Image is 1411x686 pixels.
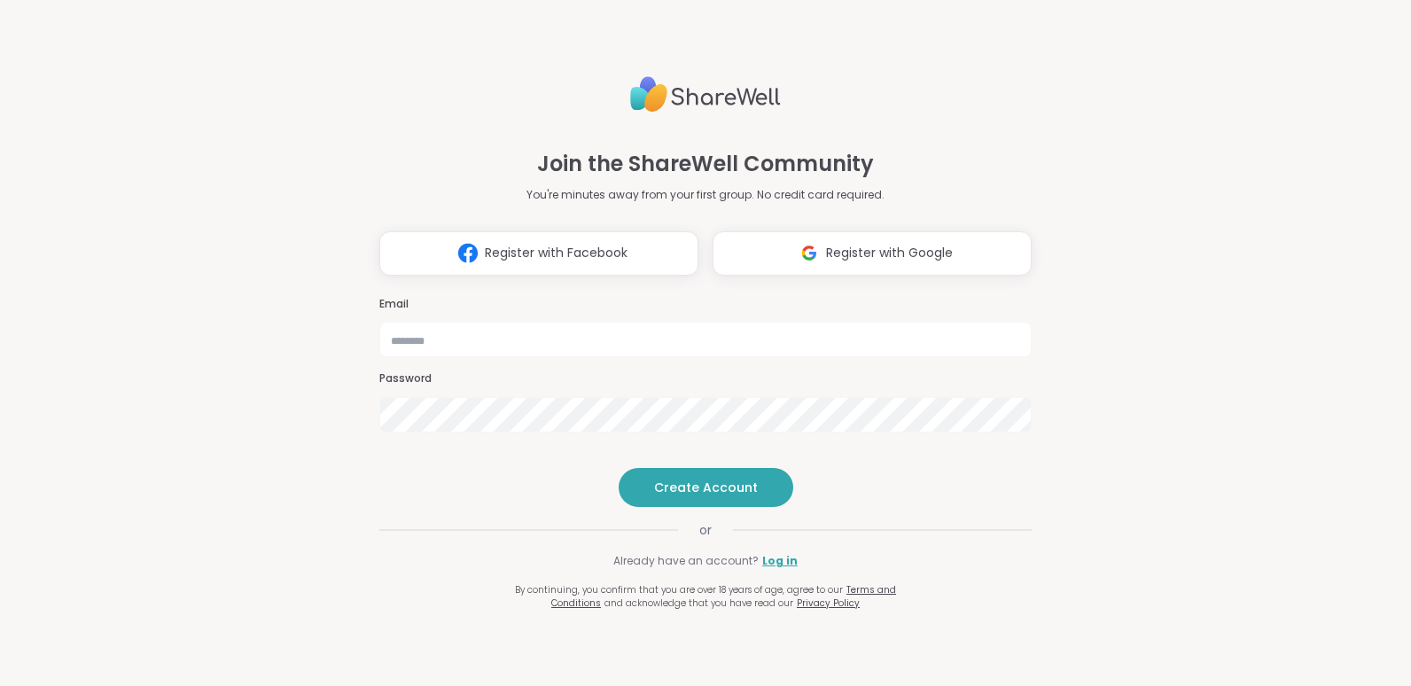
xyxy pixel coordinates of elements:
[762,553,798,569] a: Log in
[551,583,896,610] a: Terms and Conditions
[379,297,1032,312] h3: Email
[713,231,1032,276] button: Register with Google
[619,468,793,507] button: Create Account
[797,596,860,610] a: Privacy Policy
[678,521,733,539] span: or
[537,148,874,180] h1: Join the ShareWell Community
[654,479,758,496] span: Create Account
[379,231,698,276] button: Register with Facebook
[792,237,826,269] img: ShareWell Logomark
[526,187,885,203] p: You're minutes away from your first group. No credit card required.
[604,596,793,610] span: and acknowledge that you have read our
[515,583,843,596] span: By continuing, you confirm that you are over 18 years of age, agree to our
[630,69,781,120] img: ShareWell Logo
[826,244,953,262] span: Register with Google
[613,553,759,569] span: Already have an account?
[451,237,485,269] img: ShareWell Logomark
[379,371,1032,386] h3: Password
[485,244,628,262] span: Register with Facebook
